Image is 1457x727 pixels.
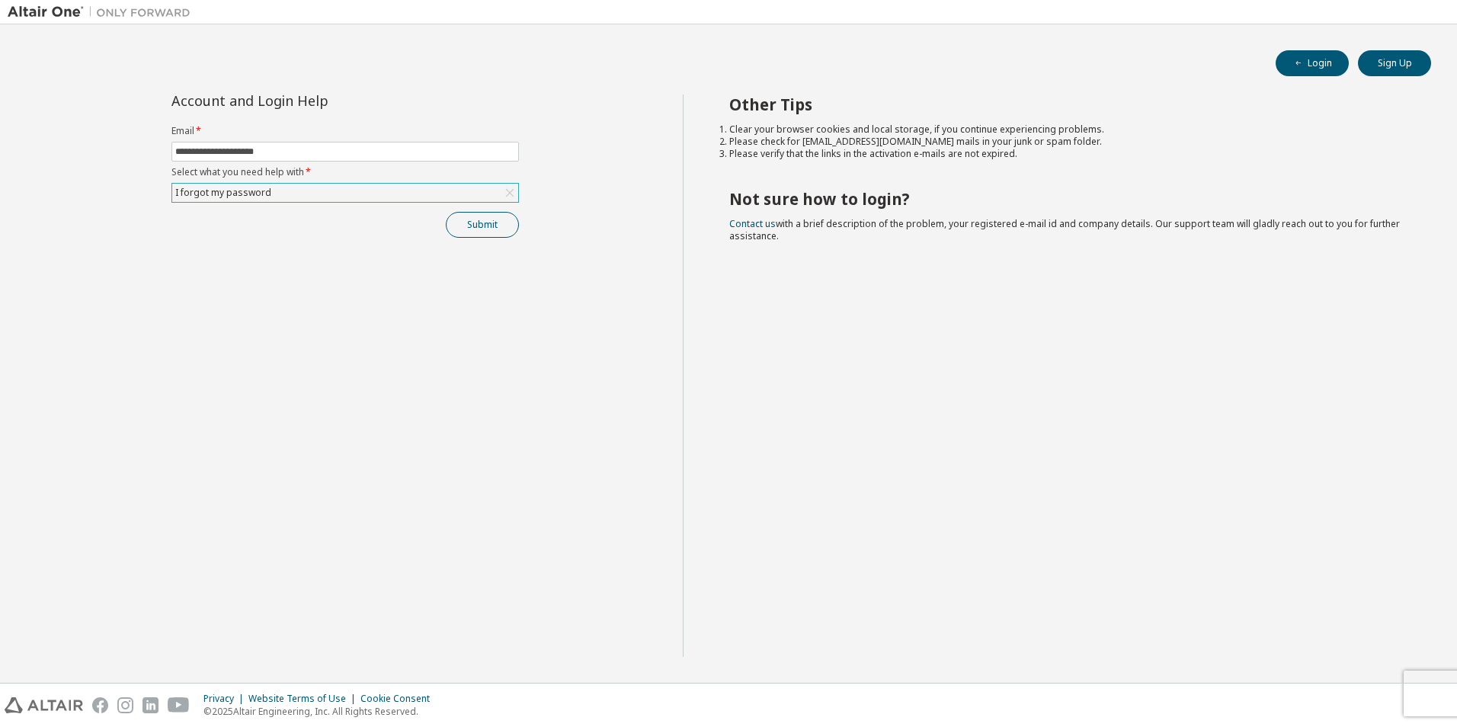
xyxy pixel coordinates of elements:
[117,697,133,713] img: instagram.svg
[729,217,776,230] a: Contact us
[203,693,248,705] div: Privacy
[446,212,519,238] button: Submit
[168,697,190,713] img: youtube.svg
[172,184,518,202] div: I forgot my password
[1276,50,1349,76] button: Login
[729,217,1400,242] span: with a brief description of the problem, your registered e-mail id and company details. Our suppo...
[729,123,1404,136] li: Clear your browser cookies and local storage, if you continue experiencing problems.
[173,184,274,201] div: I forgot my password
[203,705,439,718] p: © 2025 Altair Engineering, Inc. All Rights Reserved.
[8,5,198,20] img: Altair One
[729,148,1404,160] li: Please verify that the links in the activation e-mails are not expired.
[729,136,1404,148] li: Please check for [EMAIL_ADDRESS][DOMAIN_NAME] mails in your junk or spam folder.
[248,693,360,705] div: Website Terms of Use
[171,166,519,178] label: Select what you need help with
[1358,50,1431,76] button: Sign Up
[729,189,1404,209] h2: Not sure how to login?
[142,697,159,713] img: linkedin.svg
[729,94,1404,114] h2: Other Tips
[5,697,83,713] img: altair_logo.svg
[92,697,108,713] img: facebook.svg
[360,693,439,705] div: Cookie Consent
[171,125,519,137] label: Email
[171,94,450,107] div: Account and Login Help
